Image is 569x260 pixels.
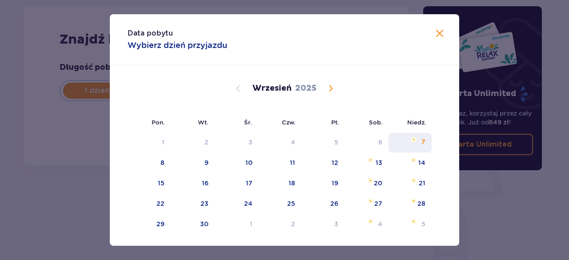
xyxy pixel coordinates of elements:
div: 13 [376,158,382,167]
small: Czw. [282,119,296,126]
small: Sob. [369,119,383,126]
div: 4 [291,138,295,147]
small: Pt. [331,119,339,126]
div: 11 [290,158,295,167]
p: 2025 [295,83,317,94]
td: Not available. sobota, 6 września 2025 [345,133,389,152]
td: niedziela, 7 września 2025 [389,133,432,152]
div: 12 [332,158,338,167]
div: Calendar [110,65,459,249]
td: niedziela, 14 września 2025 [389,153,432,173]
small: Pon. [152,119,165,126]
p: Data pobytu [128,28,173,38]
small: Niedz. [407,119,426,126]
div: 10 [245,158,252,167]
div: 1 [162,138,164,147]
td: Not available. poniedziałek, 1 września 2025 [128,133,171,152]
td: czwartek, 11 września 2025 [259,153,302,173]
td: Not available. środa, 3 września 2025 [215,133,259,152]
small: Wt. [198,119,208,126]
td: Not available. piątek, 5 września 2025 [301,133,345,152]
td: poniedziałek, 8 września 2025 [128,153,171,173]
p: Wybierz dzień przyjazdu [128,40,227,51]
td: Not available. czwartek, 4 września 2025 [259,133,302,152]
div: 2 [204,138,208,147]
div: 5 [334,138,338,147]
p: Wrzesień [252,83,292,94]
td: wtorek, 9 września 2025 [171,153,215,173]
div: 3 [248,138,252,147]
div: 9 [204,158,208,167]
div: 6 [378,138,382,147]
div: 8 [160,158,164,167]
td: środa, 10 września 2025 [215,153,259,173]
td: sobota, 13 września 2025 [345,153,389,173]
td: piątek, 12 września 2025 [301,153,345,173]
td: Not available. wtorek, 2 września 2025 [171,133,215,152]
small: Śr. [244,119,252,126]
